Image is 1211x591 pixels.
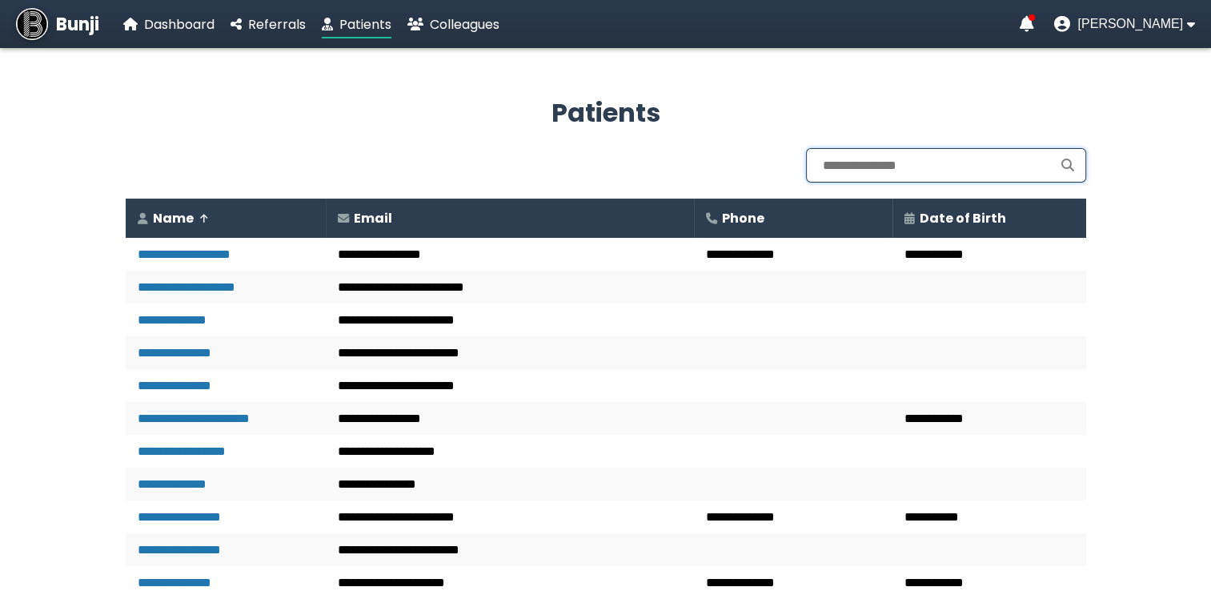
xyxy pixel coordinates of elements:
[430,15,499,34] span: Colleagues
[407,14,499,34] a: Colleagues
[1019,16,1033,32] a: Notifications
[144,15,215,34] span: Dashboard
[326,199,694,238] th: Email
[1053,16,1195,32] button: User menu
[16,8,48,40] img: Bunji Dental Referral Management
[126,199,327,238] th: Name
[56,11,99,38] span: Bunji
[123,14,215,34] a: Dashboard
[231,14,306,34] a: Referrals
[1077,17,1183,31] span: [PERSON_NAME]
[16,8,99,40] a: Bunji
[694,199,892,238] th: Phone
[126,94,1086,132] h2: Patients
[322,14,391,34] a: Patients
[892,199,1085,238] th: Date of Birth
[339,15,391,34] span: Patients
[248,15,306,34] span: Referrals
